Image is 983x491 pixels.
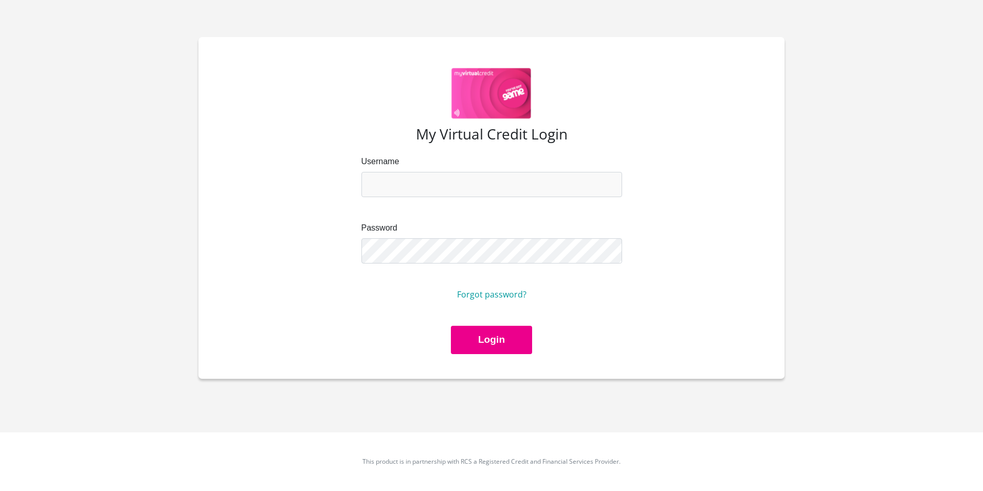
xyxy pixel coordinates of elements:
[206,457,777,466] p: This product is in partnership with RCS a Registered Credit and Financial Services Provider.
[457,289,526,300] a: Forgot password?
[451,326,532,354] button: Login
[361,222,622,234] label: Password
[451,68,532,119] img: game logo
[361,172,622,197] input: Email
[361,155,622,168] label: Username
[223,126,760,143] h3: My Virtual Credit Login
